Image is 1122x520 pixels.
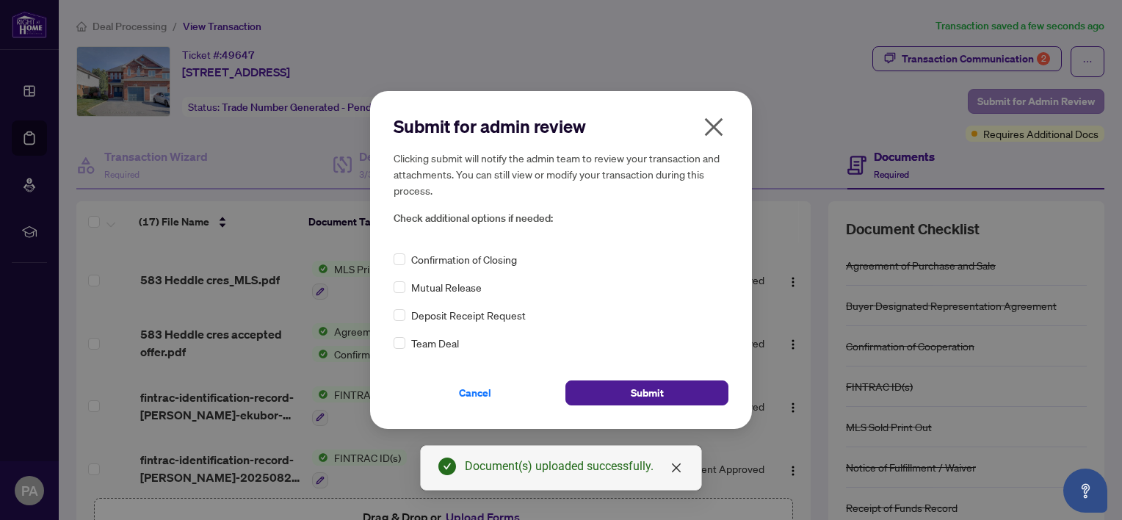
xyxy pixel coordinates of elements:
[702,115,725,139] span: close
[394,210,728,227] span: Check additional options if needed:
[411,279,482,295] span: Mutual Release
[394,380,557,405] button: Cancel
[1063,469,1107,513] button: Open asap
[565,380,728,405] button: Submit
[459,381,491,405] span: Cancel
[670,462,682,474] span: close
[394,150,728,198] h5: Clicking submit will notify the admin team to review your transaction and attachments. You can st...
[668,460,684,476] a: Close
[394,115,728,138] h2: Submit for admin review
[411,335,459,351] span: Team Deal
[631,381,664,405] span: Submit
[411,307,526,323] span: Deposit Receipt Request
[465,458,684,475] div: Document(s) uploaded successfully.
[438,458,456,475] span: check-circle
[411,251,517,267] span: Confirmation of Closing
